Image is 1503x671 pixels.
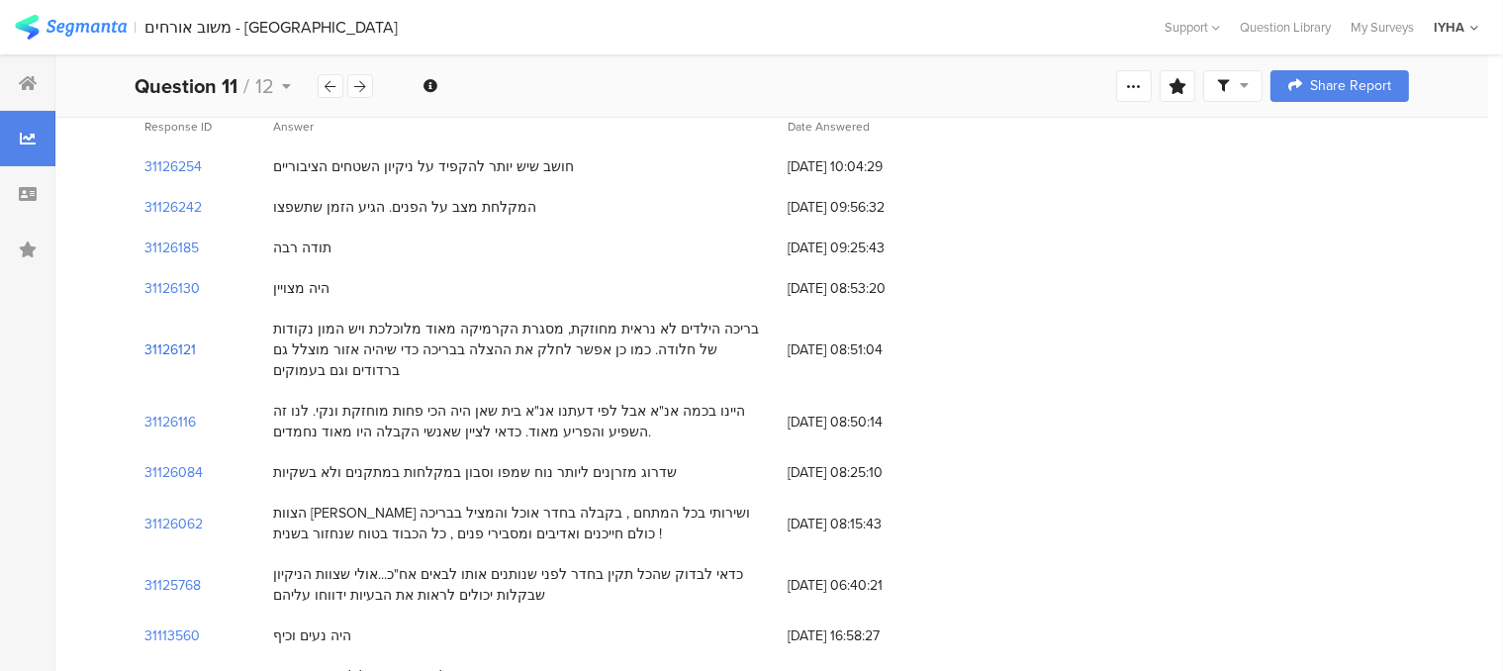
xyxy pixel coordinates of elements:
span: Answer [273,118,314,136]
span: [DATE] 08:50:14 [788,412,946,432]
section: 31126116 [144,412,196,432]
div: המקלחת מצב על הפנים. הגיע הזמן שתשפצו [273,197,536,218]
section: 31126242 [144,197,202,218]
a: Question Library [1230,18,1341,37]
b: Question 11 [135,71,237,101]
div: תודה רבה [273,238,331,258]
img: segmanta logo [15,15,127,40]
span: [DATE] 06:40:21 [788,575,946,596]
div: Support [1165,12,1220,43]
div: כדאי לבדוק שהכל תקין בחדר לפני שנותנים אותו לבאים אח"כ...אולי שצוות הניקיון שבקלות יכולים לראות א... [273,564,768,606]
div: IYHA [1434,18,1464,37]
span: [DATE] 10:04:29 [788,156,946,177]
div: משוב אורחים - [GEOGRAPHIC_DATA] [145,18,399,37]
span: / [243,71,249,101]
div: היה מצויין [273,278,329,299]
section: 31113560 [144,625,200,646]
div: שדרוג מזרןנים ליותר נוח שמפו וסבון במקלחות במתקנים ולא בשקיות [273,462,677,483]
section: 31126062 [144,514,203,534]
span: Share Report [1310,79,1391,93]
span: [DATE] 09:25:43 [788,238,946,258]
span: Response ID [144,118,212,136]
div: היה נעים וכיף [273,625,351,646]
span: [DATE] 08:53:20 [788,278,946,299]
div: חושב שיש יותר להקפיד על ניקיון השטחים הציבוריים [273,156,574,177]
div: היינו בכמה אנ"א אבל לפי דעתנו אנ"א בית שאן היה הכי פחות מוחזקת ונקי. לנו זה השפיע והפריע מאוד. כד... [273,401,768,442]
div: הצוות [PERSON_NAME] ושירותי בכל המתחם , בקבלה בחדר אוכל והמציל בבריכה כולם חייכנים ואדיבים ומסביר... [273,503,768,544]
div: בריכה הילדים לא נראית מחוזקת, מסגרת הקרמיקה מאוד מלוכלכת ויש המון נקודות של חלודה. כמו כן אפשר לח... [273,319,768,381]
span: [DATE] 08:25:10 [788,462,946,483]
span: [DATE] 09:56:32 [788,197,946,218]
span: [DATE] 08:51:04 [788,339,946,360]
span: 12 [255,71,274,101]
div: | [135,16,138,39]
section: 31126185 [144,238,199,258]
section: 31126084 [144,462,203,483]
span: [DATE] 08:15:43 [788,514,946,534]
section: 31126121 [144,339,196,360]
span: Date Answered [788,118,870,136]
a: My Surveys [1341,18,1424,37]
section: 31125768 [144,575,201,596]
section: 31126254 [144,156,202,177]
section: 31126130 [144,278,200,299]
span: [DATE] 16:58:27 [788,625,946,646]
